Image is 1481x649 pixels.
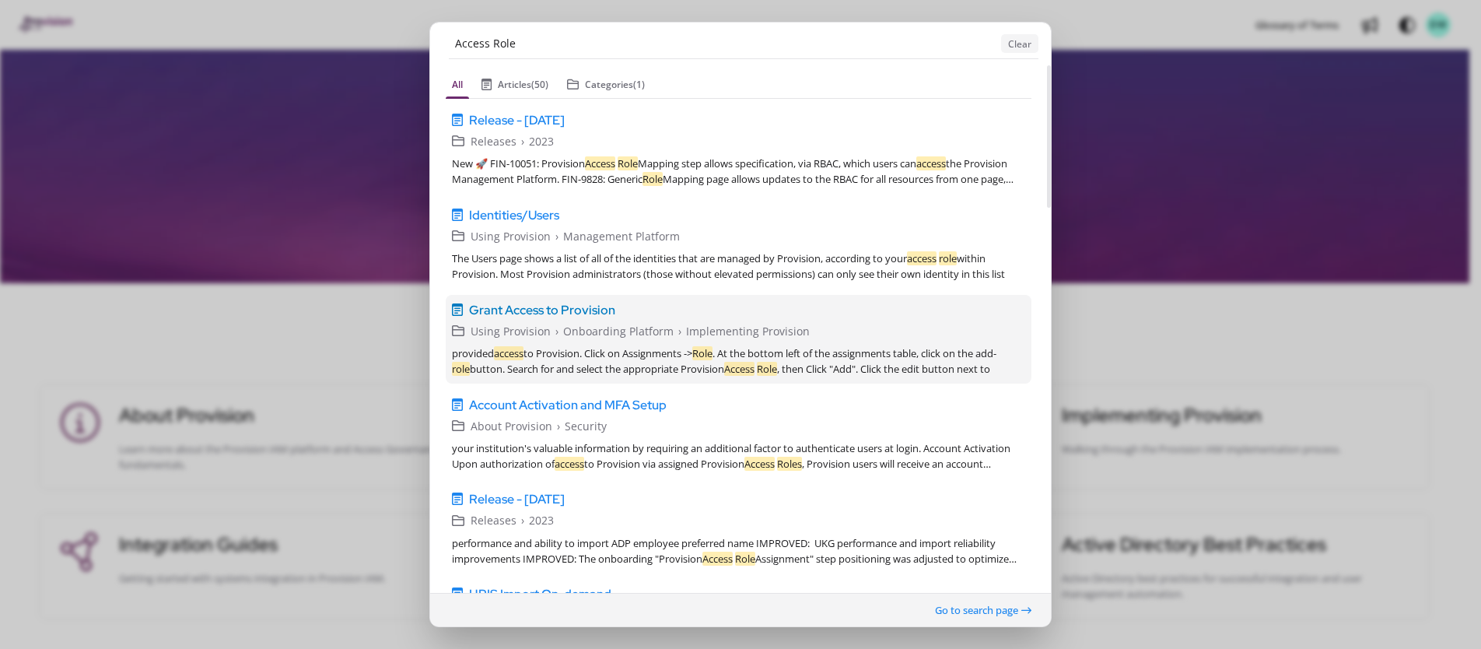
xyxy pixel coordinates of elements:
span: › [521,512,524,529]
span: Security [565,417,607,434]
a: Account Activation and MFA SetupAbout Provision›Securityyour institution's valuable information b... [446,389,1031,478]
span: › [555,322,558,339]
span: About Provision [471,417,552,434]
span: (1) [633,78,645,91]
span: Onboarding Platform [563,322,674,339]
span: Using Provision [471,227,551,244]
button: Categories [561,72,651,99]
span: Releases [471,132,516,149]
button: Go to search page [934,602,1032,619]
div: performance and ability to import ADP employee preferred name IMPROVED: UKG performance and impor... [452,535,1025,567]
em: Role [757,362,777,376]
a: Identities/UsersUsing Provision›Management PlatformThe Users page shows a list of all of the iden... [446,199,1031,288]
em: Roles [777,457,802,471]
button: All [446,72,469,99]
em: Access [744,457,775,471]
span: › [521,132,524,149]
span: (50) [531,78,548,91]
span: Grant Access to Provision [469,300,615,319]
input: Enter Keywords [449,29,995,58]
em: Role [618,156,638,170]
em: role [452,362,470,376]
span: Releases [471,512,516,529]
em: access [916,156,946,170]
span: Identities/Users [469,205,559,224]
span: › [557,417,560,434]
button: Articles [475,72,555,99]
button: Clear [1001,34,1038,53]
span: › [678,322,681,339]
span: Release - [DATE] [469,490,565,509]
span: › [555,227,558,244]
span: 2023 [529,512,554,529]
span: Release - [DATE] [469,111,565,129]
span: 2023 [529,132,554,149]
em: Role [735,552,755,566]
div: The Users page shows a list of all of the identities that are managed by Provision, according to ... [452,251,1025,282]
a: Release - [DATE]Releases›2023performance and ability to import ADP employee preferred name IMPROV... [446,484,1031,573]
em: Access [702,552,733,566]
a: Grant Access to ProvisionUsing Provision›Onboarding Platform›Implementing Provisionprovidedaccess... [446,294,1031,383]
em: access [555,457,584,471]
em: role [939,251,957,265]
a: Release - [DATE]Releases›2023New 🚀 FIN-10051: ProvisionAccess RoleMapping step allows specificati... [446,104,1031,193]
div: your institution's valuable information by requiring an additional factor to authenticate users a... [452,440,1025,472]
span: HRIS Import On-demand [469,585,611,604]
em: access [907,251,937,265]
span: Implementing Provision [686,322,810,339]
span: Management Platform [563,227,680,244]
em: access [494,346,523,360]
em: Role [692,346,712,360]
em: Access [724,362,755,376]
span: Account Activation and MFA Setup [469,395,667,414]
div: New 🚀 FIN-10051: Provision Mapping step allows specification, via RBAC, which users can the Provi... [452,156,1025,187]
em: Role [642,172,663,186]
span: Using Provision [471,322,551,339]
div: provided to Provision. Click on Assignments -> . At the bottom left of the assignments table, cli... [452,346,1025,377]
em: Access [585,156,615,170]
